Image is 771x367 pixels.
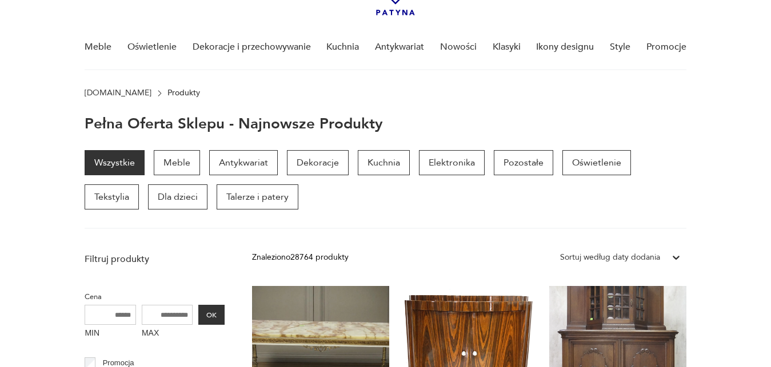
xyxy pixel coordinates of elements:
label: MAX [142,325,193,343]
a: Dla dzieci [148,184,207,209]
a: Meble [85,25,111,69]
label: MIN [85,325,136,343]
a: Klasyki [493,25,521,69]
a: Tekstylia [85,184,139,209]
a: Promocje [646,25,686,69]
a: Wszystkie [85,150,145,175]
a: Kuchnia [326,25,359,69]
a: Oświetlenie [562,150,631,175]
button: OK [198,305,225,325]
p: Filtruj produkty [85,253,225,265]
a: Oświetlenie [127,25,177,69]
a: Dekoracje i przechowywanie [193,25,311,69]
div: Znaleziono 28764 produkty [252,251,349,264]
a: Nowości [440,25,477,69]
a: Ikony designu [536,25,594,69]
div: Sortuj według daty dodania [560,251,660,264]
a: Pozostałe [494,150,553,175]
a: [DOMAIN_NAME] [85,88,151,98]
a: Meble [154,150,200,175]
h1: Pełna oferta sklepu - najnowsze produkty [85,116,383,132]
a: Style [610,25,630,69]
a: Kuchnia [358,150,410,175]
a: Antykwariat [209,150,278,175]
a: Dekoracje [287,150,349,175]
a: Antykwariat [375,25,424,69]
a: Elektronika [419,150,485,175]
p: Cena [85,291,225,303]
p: Produkty [167,88,200,98]
a: Talerze i patery [217,184,298,209]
